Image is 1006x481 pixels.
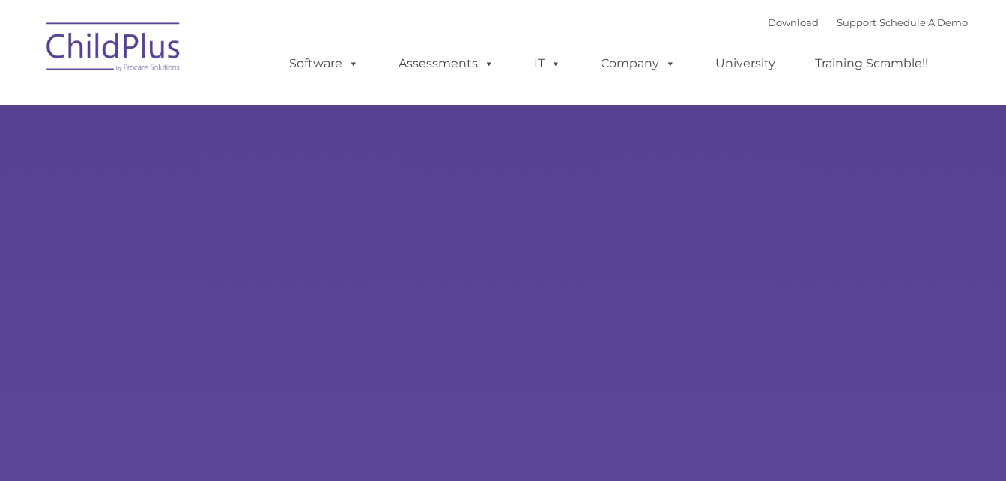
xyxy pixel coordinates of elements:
a: Software [274,49,374,79]
a: Company [586,49,691,79]
a: Download [768,16,819,28]
img: ChildPlus by Procare Solutions [39,12,189,87]
a: IT [519,49,576,79]
a: Schedule A Demo [879,16,968,28]
a: University [700,49,790,79]
a: Assessments [384,49,509,79]
a: Support [837,16,876,28]
font: | [768,16,968,28]
a: Training Scramble!! [800,49,943,79]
